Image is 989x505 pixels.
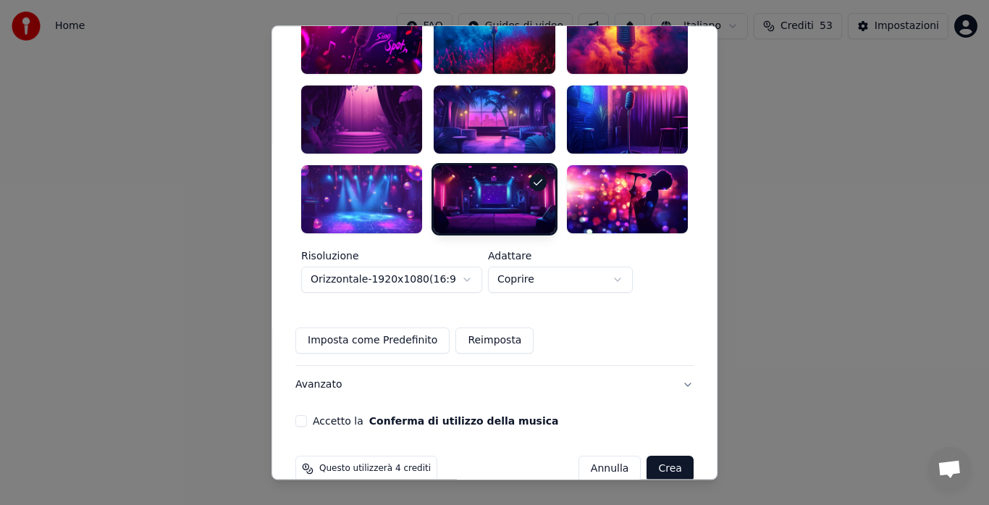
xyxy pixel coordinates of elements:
[578,456,641,482] button: Annulla
[319,463,431,475] span: Questo utilizzerà 4 crediti
[647,456,694,482] button: Crea
[313,416,558,426] label: Accetto la
[301,251,482,261] label: Risoluzione
[488,251,633,261] label: Adattare
[295,327,450,354] button: Imposta come Predefinito
[369,416,559,426] button: Accetto la
[295,366,694,404] button: Avanzato
[455,327,534,354] button: Reimposta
